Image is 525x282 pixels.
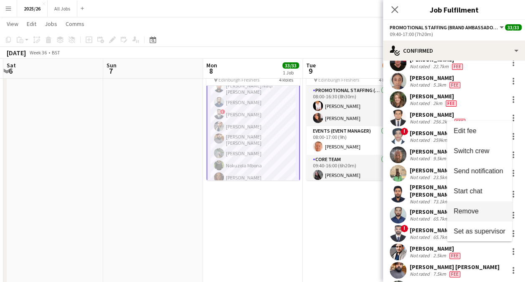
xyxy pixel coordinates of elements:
button: Edit fee [447,121,512,141]
span: Switch crew [454,147,489,154]
span: Send notification [454,167,503,174]
span: Remove [454,208,479,215]
span: Edit fee [454,127,476,134]
span: Start chat [454,187,482,195]
button: Send notification [447,161,512,181]
button: Switch crew [447,141,512,161]
button: Start chat [447,181,512,201]
button: Set as supervisor [447,221,512,241]
button: Remove [447,201,512,221]
span: Set as supervisor [454,228,505,235]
